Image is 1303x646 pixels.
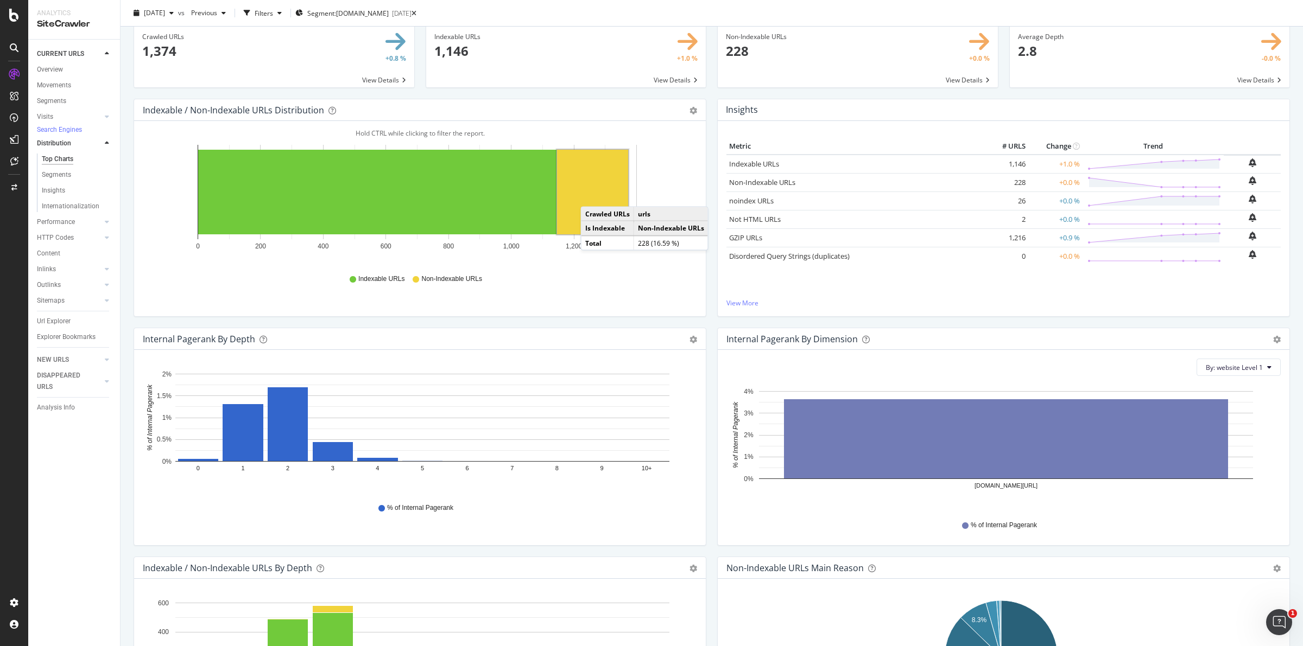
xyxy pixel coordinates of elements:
[178,8,187,17] span: vs
[634,221,708,235] td: Non-Indexable URLs
[421,465,424,472] text: 5
[42,169,71,181] div: Segments
[37,316,71,327] div: Url Explorer
[566,242,582,250] text: 1,200
[726,385,1275,510] svg: A chart.
[1266,609,1292,635] iframe: Intercom live chat
[42,201,99,212] div: Internationalization
[985,247,1028,265] td: 0
[143,562,312,573] div: Indexable / Non-Indexable URLs by Depth
[143,138,692,264] svg: A chart.
[729,214,781,224] a: Not HTML URLs
[1028,228,1083,247] td: +0.9 %
[37,331,96,343] div: Explorer Bookmarks
[331,465,334,472] text: 3
[581,235,634,250] td: Total
[726,298,1281,308] a: View More
[1249,213,1256,222] div: bell-plus
[37,111,53,123] div: Visits
[985,210,1028,228] td: 2
[726,334,858,344] div: Internal Pagerank By Dimension
[255,8,273,17] div: Filters
[1197,359,1281,376] button: By: website Level 1
[239,4,286,22] button: Filters
[466,465,469,472] text: 6
[1249,232,1256,240] div: bell-plus
[37,48,84,60] div: CURRENT URLS
[729,233,762,242] a: GZIP URLs
[1028,138,1083,155] th: Change
[37,216,102,228] a: Performance
[42,201,112,212] a: Internationalization
[42,185,112,196] a: Insights
[157,392,172,400] text: 1.5%
[381,242,391,250] text: 600
[690,107,697,114] div: gear
[634,207,708,221] td: urls
[255,242,266,250] text: 200
[376,465,379,472] text: 4
[1028,173,1083,191] td: +0.0 %
[1028,191,1083,210] td: +0.0 %
[985,155,1028,174] td: 1,146
[503,242,520,250] text: 1,000
[726,103,758,117] h4: Insights
[975,483,1038,489] text: [DOMAIN_NAME][URL]
[1249,250,1256,259] div: bell-plus
[143,367,692,493] div: A chart.
[162,414,172,421] text: 1%
[42,169,112,181] a: Segments
[729,159,779,169] a: Indexable URLs
[1273,336,1281,343] div: gear
[1249,176,1256,185] div: bell-plus
[37,279,102,291] a: Outlinks
[37,295,102,306] a: Sitemaps
[37,80,112,91] a: Movements
[600,465,603,472] text: 9
[1249,158,1256,167] div: bell-plus
[1206,363,1263,372] span: By: website Level 1
[628,242,644,250] text: 1,400
[358,274,404,284] span: Indexable URLs
[985,191,1028,210] td: 26
[744,388,754,395] text: 4%
[972,616,987,624] text: 8.3%
[37,264,102,275] a: Inlinks
[37,138,71,149] div: Distribution
[1249,195,1256,203] div: bell-plus
[129,4,178,22] button: [DATE]
[1028,155,1083,174] td: +1.0 %
[985,228,1028,247] td: 1,216
[392,9,412,18] div: [DATE]
[690,336,697,343] div: gear
[37,279,61,291] div: Outlinks
[729,177,795,187] a: Non-Indexable URLs
[318,242,328,250] text: 400
[37,18,111,30] div: SiteCrawler
[295,4,412,22] button: Segment:[DOMAIN_NAME][DATE]
[744,410,754,417] text: 3%
[37,331,112,343] a: Explorer Bookmarks
[985,173,1028,191] td: 228
[37,125,93,136] a: Search Engines
[42,153,112,165] a: Top Charts
[162,458,172,465] text: 0%
[37,111,102,123] a: Visits
[37,295,65,306] div: Sitemaps
[690,565,697,572] div: gear
[143,334,255,344] div: Internal Pagerank by Depth
[42,153,73,165] div: Top Charts
[37,370,102,393] a: DISAPPEARED URLS
[196,242,200,250] text: 0
[187,4,230,22] button: Previous
[555,465,559,472] text: 8
[37,48,102,60] a: CURRENT URLS
[197,465,200,472] text: 0
[144,8,165,17] span: 2025 Aug. 2nd
[37,64,112,75] a: Overview
[729,196,774,206] a: noindex URLs
[985,138,1028,155] th: # URLS
[37,354,69,366] div: NEW URLS
[581,207,634,221] td: Crawled URLs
